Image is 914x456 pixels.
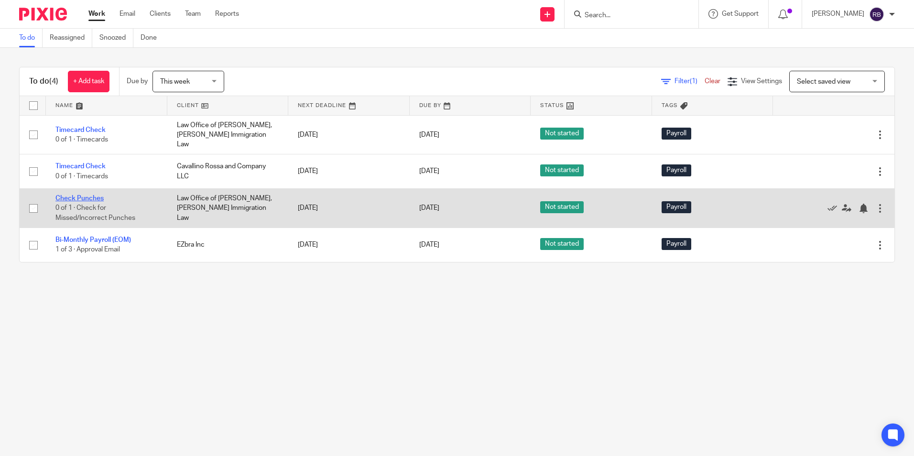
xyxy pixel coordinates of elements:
a: Check Punches [55,195,104,202]
a: Team [185,9,201,19]
a: Snoozed [99,29,133,47]
span: [DATE] [419,241,439,248]
span: 0 of 1 · Timecards [55,173,108,180]
a: To do [19,29,43,47]
span: Not started [540,238,584,250]
span: This week [160,78,190,85]
span: Select saved view [797,78,850,85]
span: Tags [662,103,678,108]
td: [DATE] [288,188,410,228]
span: (1) [690,78,697,85]
td: [DATE] [288,154,410,188]
a: + Add task [68,71,109,92]
span: 0 of 1 · Check for Missed/Incorrect Punches [55,205,135,221]
td: [DATE] [288,115,410,154]
a: Clear [705,78,720,85]
a: Timecard Check [55,127,106,133]
img: svg%3E [869,7,884,22]
span: [DATE] [419,168,439,175]
span: 0 of 1 · Timecards [55,136,108,143]
td: Law Office of [PERSON_NAME], [PERSON_NAME] Immigration Law [167,188,289,228]
a: Timecard Check [55,163,106,170]
input: Search [584,11,670,20]
a: Bi-Monthly Payroll (EOM) [55,237,131,243]
p: [PERSON_NAME] [812,9,864,19]
span: Payroll [662,128,691,140]
td: Cavallino Rossa and Company LLC [167,154,289,188]
td: EZbra Inc [167,228,289,262]
span: Not started [540,128,584,140]
span: (4) [49,77,58,85]
span: Payroll [662,238,691,250]
a: Work [88,9,105,19]
td: Law Office of [PERSON_NAME], [PERSON_NAME] Immigration Law [167,115,289,154]
span: View Settings [741,78,782,85]
span: Filter [675,78,705,85]
span: [DATE] [419,205,439,212]
span: Not started [540,201,584,213]
span: Get Support [722,11,759,17]
span: [DATE] [419,131,439,138]
p: Due by [127,76,148,86]
h1: To do [29,76,58,87]
a: Mark as done [827,203,842,213]
span: Not started [540,164,584,176]
span: Payroll [662,164,691,176]
span: Payroll [662,201,691,213]
a: Reassigned [50,29,92,47]
a: Reports [215,9,239,19]
a: Email [120,9,135,19]
a: Done [141,29,164,47]
td: [DATE] [288,228,410,262]
img: Pixie [19,8,67,21]
a: Clients [150,9,171,19]
span: 1 of 3 · Approval Email [55,247,120,253]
